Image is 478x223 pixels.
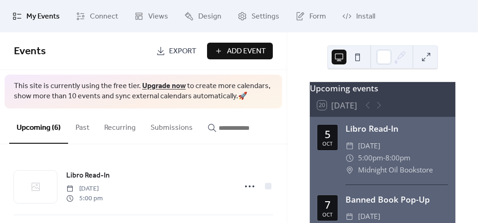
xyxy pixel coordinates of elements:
span: Install [356,11,375,22]
button: Submissions [143,108,200,143]
span: Design [198,11,221,22]
a: My Events [6,4,67,29]
div: ​ [346,152,354,164]
div: Upcoming events [310,82,455,94]
div: 7 [325,199,331,210]
span: Midnight Oil Bookstore [358,164,433,176]
div: Oct [322,212,333,217]
span: This site is currently using the free tier. to create more calendars, show more than 10 events an... [14,81,273,102]
span: [DATE] [358,140,380,152]
div: ​ [346,140,354,152]
span: My Events [26,11,60,22]
div: Banned Book Pop-Up [346,193,448,205]
span: Views [148,11,168,22]
span: Events [14,41,46,62]
div: ​ [346,164,354,176]
a: Install [335,4,382,29]
span: Connect [90,11,118,22]
span: - [383,152,385,164]
a: Form [289,4,333,29]
span: Settings [252,11,279,22]
span: [DATE] [66,184,103,194]
span: 5:00 pm [66,194,103,204]
div: Oct [322,141,333,146]
a: Views [127,4,175,29]
a: Settings [231,4,286,29]
a: Design [177,4,228,29]
a: Upgrade now [142,79,186,93]
span: Add Event [227,46,266,57]
div: ​ [346,210,354,223]
span: 8:00pm [385,152,410,164]
a: Export [149,43,203,59]
div: Libro Read-In [346,122,448,134]
button: Past [68,108,97,143]
a: Libro Read-In [66,170,110,182]
div: 5 [325,129,331,139]
span: Form [309,11,326,22]
button: Recurring [97,108,143,143]
button: Add Event [207,43,273,59]
span: [DATE] [358,210,380,223]
a: Connect [69,4,125,29]
span: Libro Read-In [66,170,110,181]
button: Upcoming (6) [9,108,68,144]
span: Export [169,46,196,57]
span: 5:00pm [358,152,383,164]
